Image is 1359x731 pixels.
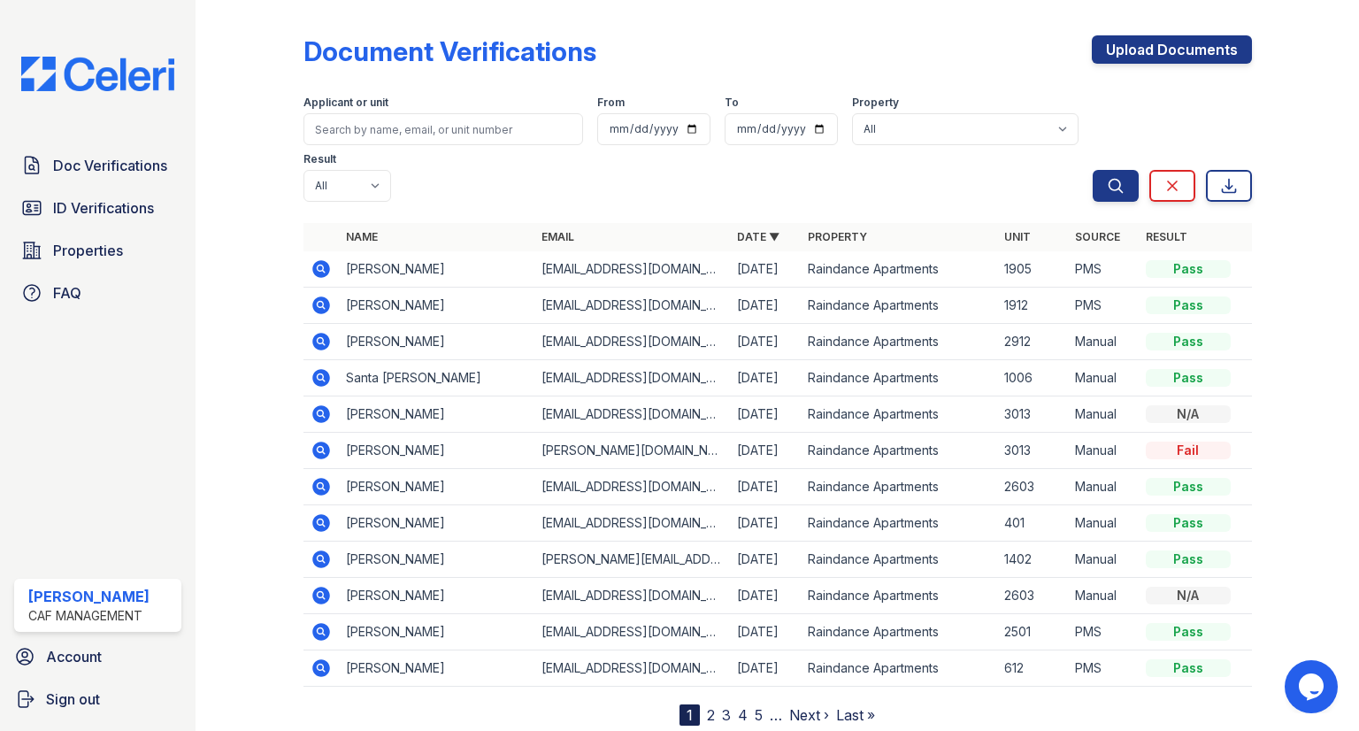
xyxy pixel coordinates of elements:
[730,650,801,687] td: [DATE]
[730,505,801,542] td: [DATE]
[339,542,534,578] td: [PERSON_NAME]
[801,650,996,687] td: Raindance Apartments
[730,288,801,324] td: [DATE]
[534,288,730,324] td: [EMAIL_ADDRESS][DOMAIN_NAME]
[679,704,700,726] div: 1
[1068,396,1139,433] td: Manual
[339,251,534,288] td: [PERSON_NAME]
[997,505,1068,542] td: 401
[534,396,730,433] td: [EMAIL_ADDRESS][DOMAIN_NAME]
[303,113,583,145] input: Search by name, email, or unit number
[755,706,763,724] a: 5
[303,96,388,110] label: Applicant or unit
[737,230,779,243] a: Date ▼
[730,360,801,396] td: [DATE]
[730,469,801,505] td: [DATE]
[534,650,730,687] td: [EMAIL_ADDRESS][DOMAIN_NAME]
[339,433,534,469] td: [PERSON_NAME]
[730,614,801,650] td: [DATE]
[534,251,730,288] td: [EMAIL_ADDRESS][DOMAIN_NAME]
[339,469,534,505] td: [PERSON_NAME]
[46,646,102,667] span: Account
[14,190,181,226] a: ID Verifications
[1068,542,1139,578] td: Manual
[534,469,730,505] td: [EMAIL_ADDRESS][DOMAIN_NAME]
[801,396,996,433] td: Raindance Apartments
[534,360,730,396] td: [EMAIL_ADDRESS][DOMAIN_NAME]
[28,607,150,625] div: CAF Management
[339,396,534,433] td: [PERSON_NAME]
[346,230,378,243] a: Name
[1146,550,1231,568] div: Pass
[801,542,996,578] td: Raindance Apartments
[597,96,625,110] label: From
[339,505,534,542] td: [PERSON_NAME]
[997,542,1068,578] td: 1402
[303,35,596,67] div: Document Verifications
[339,288,534,324] td: [PERSON_NAME]
[1285,660,1341,713] iframe: chat widget
[801,360,996,396] td: Raindance Apartments
[1068,578,1139,614] td: Manual
[534,433,730,469] td: [PERSON_NAME][DOMAIN_NAME][EMAIL_ADDRESS][PERSON_NAME][DOMAIN_NAME]
[808,230,867,243] a: Property
[339,360,534,396] td: Santa [PERSON_NAME]
[997,360,1068,396] td: 1006
[725,96,739,110] label: To
[789,706,829,724] a: Next ›
[997,396,1068,433] td: 3013
[997,324,1068,360] td: 2912
[534,505,730,542] td: [EMAIL_ADDRESS][DOMAIN_NAME]
[1068,360,1139,396] td: Manual
[730,396,801,433] td: [DATE]
[1004,230,1031,243] a: Unit
[730,433,801,469] td: [DATE]
[339,650,534,687] td: [PERSON_NAME]
[997,578,1068,614] td: 2603
[1075,230,1120,243] a: Source
[997,469,1068,505] td: 2603
[801,505,996,542] td: Raindance Apartments
[1146,405,1231,423] div: N/A
[53,197,154,219] span: ID Verifications
[53,282,81,304] span: FAQ
[722,706,731,724] a: 3
[1068,324,1139,360] td: Manual
[339,614,534,650] td: [PERSON_NAME]
[1146,260,1231,278] div: Pass
[707,706,715,724] a: 2
[801,324,996,360] td: Raindance Apartments
[534,578,730,614] td: [EMAIL_ADDRESS][DOMAIN_NAME]
[801,433,996,469] td: Raindance Apartments
[730,324,801,360] td: [DATE]
[730,251,801,288] td: [DATE]
[53,240,123,261] span: Properties
[46,689,100,710] span: Sign out
[730,578,801,614] td: [DATE]
[534,324,730,360] td: [EMAIL_ADDRESS][DOMAIN_NAME]
[339,578,534,614] td: [PERSON_NAME]
[1146,296,1231,314] div: Pass
[14,275,181,311] a: FAQ
[997,650,1068,687] td: 612
[7,639,188,674] a: Account
[738,706,748,724] a: 4
[1146,659,1231,677] div: Pass
[801,469,996,505] td: Raindance Apartments
[1068,469,1139,505] td: Manual
[801,251,996,288] td: Raindance Apartments
[1068,433,1139,469] td: Manual
[534,614,730,650] td: [EMAIL_ADDRESS][DOMAIN_NAME]
[1068,288,1139,324] td: PMS
[53,155,167,176] span: Doc Verifications
[852,96,899,110] label: Property
[14,233,181,268] a: Properties
[801,578,996,614] td: Raindance Apartments
[1068,505,1139,542] td: Manual
[836,706,875,724] a: Last »
[1146,442,1231,459] div: Fail
[770,704,782,726] span: …
[1146,369,1231,387] div: Pass
[339,324,534,360] td: [PERSON_NAME]
[303,152,336,166] label: Result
